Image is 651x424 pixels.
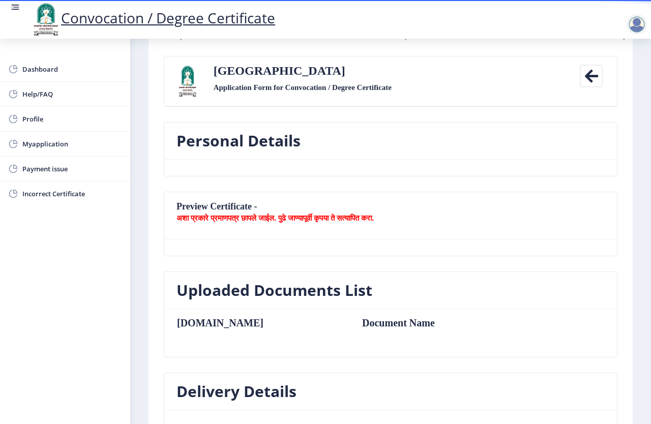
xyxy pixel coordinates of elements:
span: Help/FAQ [22,88,122,100]
b: अशा प्रकारे प्रमाणपत्र छापले जाईल. पुढे जाण्यापूर्वी कृपया ते सत्यापित करा. [176,213,374,223]
a: Convocation / Degree Certificate [31,8,275,27]
span: Dashboard [22,63,122,75]
i: Back [580,65,603,87]
td: Document Name [352,317,519,328]
span: Payment issue [22,163,122,175]
h3: Personal Details [176,131,301,151]
img: logo [31,2,61,37]
span: Profile [22,113,122,125]
nb-card-header: Preview Certificate - [164,192,617,239]
h3: Uploaded Documents List [176,280,372,300]
img: sulogo.png [176,65,198,98]
span: Myapplication [22,138,122,150]
span: Incorrect Certificate [22,188,122,200]
th: [DOMAIN_NAME] [176,317,352,328]
label: [GEOGRAPHIC_DATA] [214,65,345,77]
label: Application Form for Convocation / Degree Certificate [214,81,392,94]
h3: Delivery Details [176,381,297,402]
